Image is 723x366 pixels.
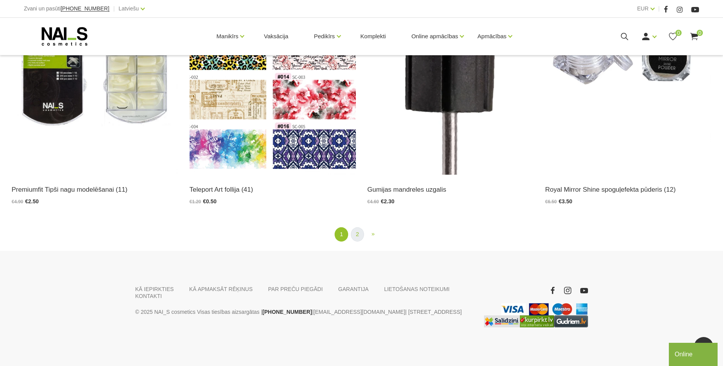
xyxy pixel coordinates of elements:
[6,227,717,242] nav: promo-block-product-list
[669,341,719,366] iframe: chat widget
[189,286,253,293] a: KĀ APMAKSĀT RĒĶINUS
[335,227,348,242] a: 1
[190,199,201,204] span: €1.20
[689,32,699,41] a: 0
[381,198,395,204] span: €2.30
[554,315,588,327] a: https://www.gudriem.lv/veikali/lv
[135,307,472,317] p: © 2025 NAI_S cosmetics Visas tiesības aizsargātas | | | [STREET_ADDRESS]
[61,5,109,12] span: [PHONE_NUMBER]
[484,315,520,327] img: Labākā cena interneta veikalos - Samsung, Cena, iPhone, Mobilie telefoni
[338,286,369,293] a: GARANTIJA
[351,227,364,242] a: 2
[637,4,649,13] a: EUR
[262,307,312,317] a: [PHONE_NUMBER]
[313,307,405,317] a: [EMAIL_ADDRESS][DOMAIN_NAME]
[411,21,458,52] a: Online apmācības
[203,198,217,204] span: €0.50
[268,286,323,293] a: PAR PREČU PIEGĀDI
[61,6,109,12] a: [PHONE_NUMBER]
[113,4,115,14] span: |
[135,293,162,300] a: KONTAKTI
[367,227,379,241] a: Next
[367,199,379,204] span: €4.60
[658,4,660,14] span: |
[545,184,711,195] a: Royal Mirror Shine spoguļefekta pūderis (12)
[24,4,109,14] div: Zvani un pasūti
[545,199,557,204] span: €6.50
[697,30,703,36] span: 0
[25,198,39,204] span: €2.50
[354,18,392,55] a: Komplekti
[384,286,450,293] a: LIETOŠANAS NOTEIKUMI
[554,315,588,327] img: www.gudriem.lv/veikali/lv
[12,199,23,204] span: €4.90
[520,315,554,327] img: Lielākais Latvijas interneta veikalu preču meklētājs
[258,18,294,55] a: Vaksācija
[477,21,506,52] a: Apmācības
[119,4,139,13] a: Latviešu
[217,21,239,52] a: Manikīrs
[559,198,572,204] span: €3.50
[190,184,356,195] a: Teleport Art follija (41)
[135,286,174,293] a: KĀ IEPIRKTIES
[367,184,534,195] a: Gumijas mandreles uzgalis
[371,230,374,237] span: »
[12,184,178,195] a: Premiumfit Tipši nagu modelēšanai (11)
[314,21,335,52] a: Pedikīrs
[675,30,682,36] span: 0
[668,32,678,41] a: 0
